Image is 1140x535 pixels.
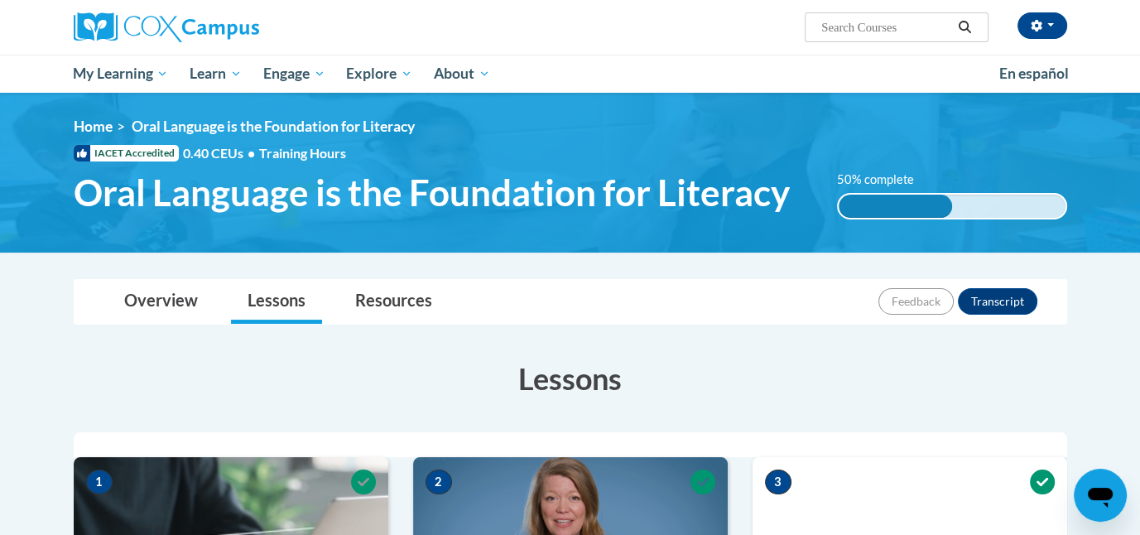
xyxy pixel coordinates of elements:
[878,288,954,315] button: Feedback
[190,64,242,84] span: Learn
[253,55,336,93] a: Engage
[1017,12,1067,39] button: Account Settings
[248,145,255,161] span: •
[86,470,113,494] span: 1
[999,65,1069,82] span: En español
[839,195,952,218] div: 50% complete
[74,145,179,161] span: IACET Accredited
[335,55,423,93] a: Explore
[820,17,952,37] input: Search Courses
[49,55,1092,93] div: Main menu
[1074,469,1127,522] iframe: Button to launch messaging window
[346,64,412,84] span: Explore
[263,64,325,84] span: Engage
[179,55,253,93] a: Learn
[74,12,259,42] img: Cox Campus
[339,280,449,324] a: Resources
[231,280,322,324] a: Lessons
[837,171,932,189] label: 50% complete
[988,56,1080,91] a: En español
[74,358,1067,399] h3: Lessons
[108,280,214,324] a: Overview
[426,470,452,494] span: 2
[765,470,791,494] span: 3
[63,55,180,93] a: My Learning
[73,64,168,84] span: My Learning
[423,55,501,93] a: About
[259,145,346,161] span: Training Hours
[74,12,388,42] a: Cox Campus
[434,64,490,84] span: About
[132,118,415,135] span: Oral Language is the Foundation for Literacy
[74,171,790,214] span: Oral Language is the Foundation for Literacy
[74,118,113,135] a: Home
[183,144,259,162] span: 0.40 CEUs
[958,288,1037,315] button: Transcript
[952,17,977,37] button: Search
